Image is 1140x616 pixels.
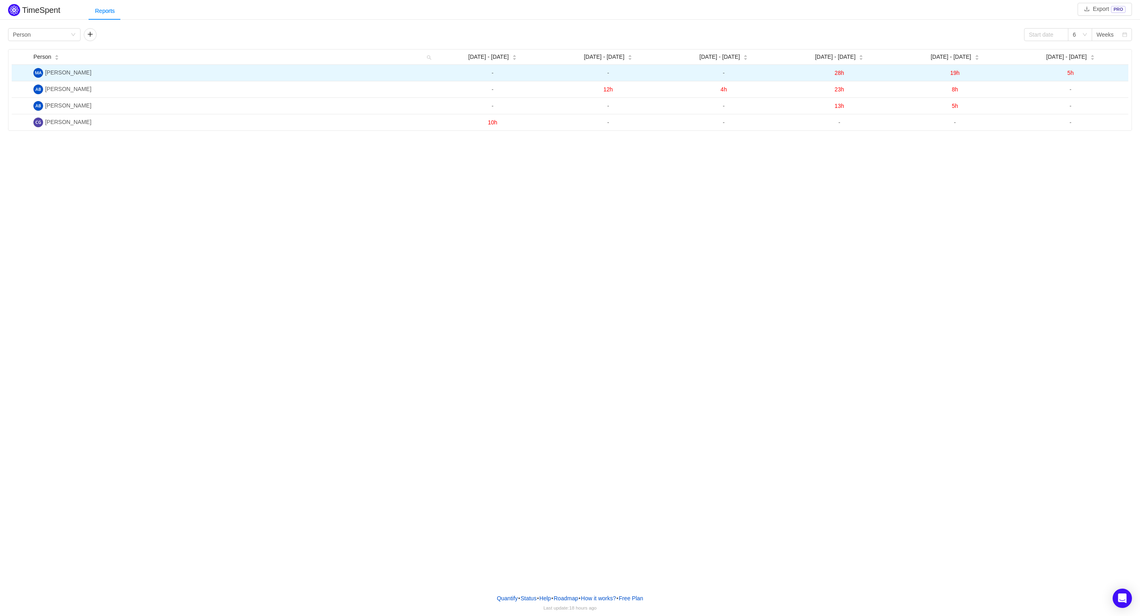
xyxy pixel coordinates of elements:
span: - [1070,119,1072,126]
span: - [838,119,841,126]
input: Start date [1024,28,1068,41]
span: [PERSON_NAME] [45,119,91,125]
i: icon: caret-up [859,54,863,56]
a: Quantify [496,592,518,604]
span: - [607,70,609,76]
span: - [492,103,494,109]
div: Sort [512,54,517,59]
span: • [551,595,553,602]
i: icon: caret-up [1090,54,1095,56]
div: Reports [89,2,121,20]
i: icon: calendar [1122,32,1127,38]
i: icon: caret-down [1090,57,1095,59]
i: icon: caret-down [55,57,59,59]
span: 5h [1068,70,1074,76]
i: icon: caret-up [975,54,979,56]
span: 4h [721,86,727,93]
i: icon: caret-down [628,57,632,59]
span: • [578,595,580,602]
span: - [607,103,609,109]
span: - [492,70,494,76]
i: icon: caret-down [859,57,863,59]
span: Last update: [543,605,597,610]
span: 5h [952,103,958,109]
span: - [492,86,494,93]
span: • [616,595,618,602]
span: 12h [603,86,613,93]
span: [DATE] - [DATE] [700,53,740,61]
img: Quantify logo [8,4,20,16]
span: - [1070,86,1072,93]
span: • [537,595,539,602]
h2: TimeSpent [22,6,60,14]
span: 13h [834,103,844,109]
div: Sort [1090,54,1095,59]
div: Open Intercom Messenger [1113,589,1132,608]
div: 6 [1073,29,1076,41]
span: - [723,70,725,76]
i: icon: down [1082,32,1087,38]
span: • [518,595,520,602]
div: Sort [743,54,748,59]
span: 18 hours ago [569,605,597,610]
i: icon: down [71,32,76,38]
div: Sort [975,54,979,59]
img: MA [33,68,43,78]
img: AB [33,101,43,111]
span: [PERSON_NAME] [45,102,91,109]
img: AB [33,85,43,94]
span: 28h [834,70,844,76]
span: [DATE] - [DATE] [1046,53,1087,61]
span: [DATE] - [DATE] [931,53,971,61]
span: 19h [950,70,960,76]
span: [PERSON_NAME] [45,69,91,76]
span: - [954,119,956,126]
span: - [607,119,609,126]
span: 8h [952,86,958,93]
i: icon: search [423,50,435,64]
img: CG [33,118,43,127]
button: icon: downloadExportPRO [1078,3,1132,16]
span: [DATE] - [DATE] [815,53,856,61]
div: Person [13,29,31,41]
span: [DATE] - [DATE] [584,53,624,61]
div: Weeks [1097,29,1114,41]
a: Help [539,592,551,604]
div: Sort [859,54,863,59]
i: icon: caret-up [743,54,748,56]
i: icon: caret-up [55,54,59,56]
span: [DATE] - [DATE] [468,53,509,61]
a: Roadmap [553,592,579,604]
span: [PERSON_NAME] [45,86,91,92]
div: Sort [628,54,632,59]
span: - [723,119,725,126]
i: icon: caret-down [975,57,979,59]
span: 23h [834,86,844,93]
i: icon: caret-down [512,57,516,59]
button: icon: plus [84,28,97,41]
i: icon: caret-up [628,54,632,56]
i: icon: caret-down [743,57,748,59]
span: - [1070,103,1072,109]
button: Free Plan [618,592,644,604]
a: Status [520,592,537,604]
i: icon: caret-up [512,54,516,56]
span: Person [33,53,51,61]
span: - [723,103,725,109]
button: How it works? [580,592,616,604]
div: Sort [54,54,59,59]
span: 10h [488,119,497,126]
